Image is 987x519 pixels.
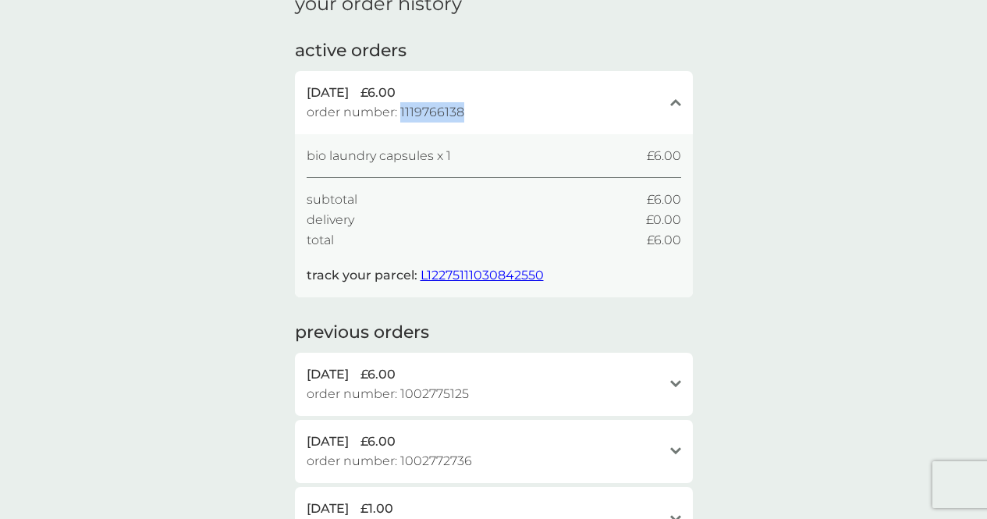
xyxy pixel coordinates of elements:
[360,499,393,519] span: £1.00
[307,432,349,452] span: [DATE]
[307,210,354,230] span: delivery
[360,83,396,103] span: £6.00
[647,146,681,166] span: £6.00
[360,432,396,452] span: £6.00
[360,364,396,385] span: £6.00
[307,102,464,123] span: order number: 1119766138
[307,499,349,519] span: [DATE]
[307,146,451,166] span: bio laundry capsules x 1
[307,384,469,404] span: order number: 1002775125
[307,190,357,210] span: subtotal
[647,230,681,251] span: £6.00
[307,83,349,103] span: [DATE]
[307,265,544,286] p: track your parcel:
[295,39,407,63] h2: active orders
[307,364,349,385] span: [DATE]
[421,268,544,283] a: L12275111030842550
[646,210,681,230] span: £0.00
[295,321,429,345] h2: previous orders
[307,451,472,471] span: order number: 1002772736
[307,230,334,251] span: total
[647,190,681,210] span: £6.00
